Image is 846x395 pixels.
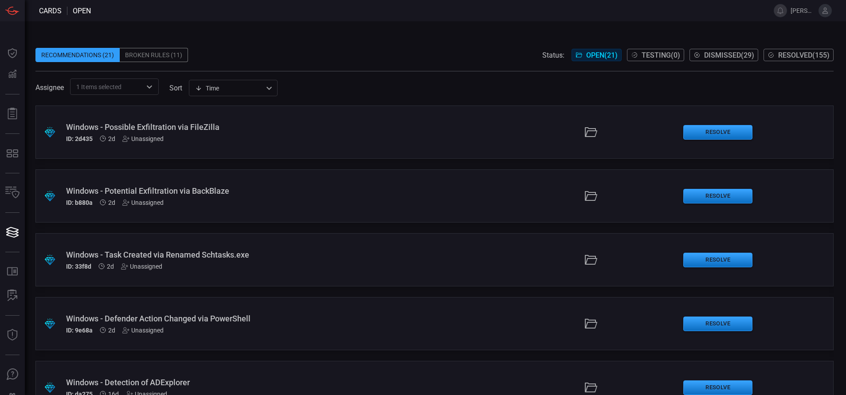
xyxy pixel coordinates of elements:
[683,317,752,331] button: Resolve
[169,84,182,92] label: sort
[683,125,752,140] button: Resolve
[2,364,23,385] button: Ask Us A Question
[122,135,164,142] div: Unassigned
[143,81,156,93] button: Open
[66,314,345,323] div: Windows - Defender Action Changed via PowerShell
[122,327,164,334] div: Unassigned
[66,327,93,334] h5: ID: 9e68a
[108,199,115,206] span: Aug 24, 2025 8:50 AM
[73,7,91,15] span: open
[2,182,23,203] button: Inventory
[66,122,345,132] div: Windows - Possible Exfiltration via FileZilla
[586,51,618,59] span: Open ( 21 )
[2,261,23,282] button: Rule Catalog
[2,64,23,85] button: Detections
[2,325,23,346] button: Threat Intelligence
[764,49,834,61] button: Resolved(155)
[66,199,93,206] h5: ID: b880a
[120,48,188,62] div: Broken Rules (11)
[121,263,162,270] div: Unassigned
[66,263,91,270] h5: ID: 33f8d
[572,49,622,61] button: Open(21)
[791,7,815,14] span: [PERSON_NAME].[PERSON_NAME]
[107,263,114,270] span: Aug 24, 2025 8:50 AM
[542,51,564,59] span: Status:
[66,250,345,259] div: Windows - Task Created via Renamed Schtasks.exe
[2,43,23,64] button: Dashboard
[76,82,121,91] span: 1 Items selected
[66,186,345,196] div: Windows - Potential Exfiltration via BackBlaze
[35,48,120,62] div: Recommendations (21)
[683,253,752,267] button: Resolve
[2,285,23,306] button: ALERT ANALYSIS
[2,143,23,164] button: MITRE - Detection Posture
[122,199,164,206] div: Unassigned
[108,327,115,334] span: Aug 24, 2025 8:50 AM
[689,49,758,61] button: Dismissed(29)
[66,378,345,387] div: Windows - Detection of ADExplorer
[35,83,64,92] span: Assignee
[2,103,23,125] button: Reports
[683,189,752,203] button: Resolve
[39,7,62,15] span: Cards
[195,84,263,93] div: Time
[66,135,93,142] h5: ID: 2d435
[108,135,115,142] span: Aug 24, 2025 8:50 AM
[683,380,752,395] button: Resolve
[642,51,680,59] span: Testing ( 0 )
[778,51,830,59] span: Resolved ( 155 )
[627,49,684,61] button: Testing(0)
[2,222,23,243] button: Cards
[704,51,754,59] span: Dismissed ( 29 )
